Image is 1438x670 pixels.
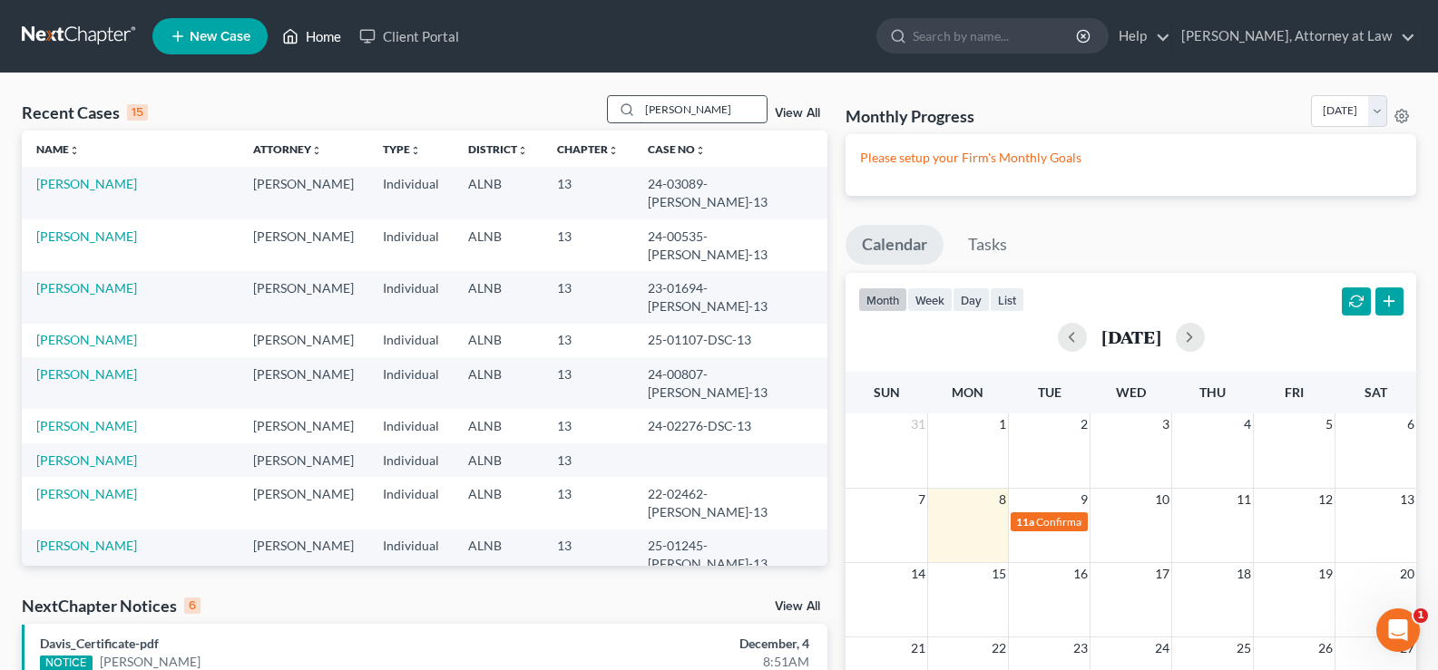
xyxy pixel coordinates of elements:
a: Client Portal [350,20,468,53]
h2: [DATE] [1101,327,1161,346]
span: 7 [916,489,927,510]
td: Individual [368,271,454,323]
a: [PERSON_NAME] [36,486,137,501]
td: 13 [543,324,633,357]
td: 22-02462-[PERSON_NAME]-13 [633,477,827,529]
td: 23-01694-[PERSON_NAME]-13 [633,271,827,323]
span: 24 [1153,637,1171,659]
i: unfold_more [410,145,421,156]
td: Individual [368,443,454,477]
a: Typeunfold_more [383,142,421,156]
span: Fri [1285,384,1304,400]
i: unfold_more [608,145,619,156]
td: 13 [543,219,633,271]
td: Individual [368,529,454,581]
td: [PERSON_NAME] [239,443,368,477]
span: 18 [1235,563,1253,585]
a: Nameunfold_more [36,142,80,156]
td: [PERSON_NAME] [239,357,368,409]
span: Sun [874,384,900,400]
div: December, 4 [565,635,809,653]
span: Tue [1038,384,1061,400]
a: Districtunfold_more [468,142,528,156]
a: Calendar [846,225,944,265]
td: ALNB [454,477,543,529]
td: Individual [368,477,454,529]
span: 2 [1079,413,1090,435]
button: week [907,287,953,312]
td: 13 [543,529,633,581]
span: Mon [952,384,983,400]
td: Individual [368,324,454,357]
td: ALNB [454,271,543,323]
td: 13 [543,357,633,409]
td: 13 [543,271,633,323]
a: [PERSON_NAME] [36,538,137,553]
span: 9 [1079,489,1090,510]
a: [PERSON_NAME] [36,418,137,433]
a: Help [1110,20,1170,53]
span: 3 [1160,413,1171,435]
span: 26 [1316,637,1335,659]
a: [PERSON_NAME] [36,452,137,468]
a: Tasks [952,225,1023,265]
td: 24-02276-DSC-13 [633,409,827,442]
span: 23 [1071,637,1090,659]
td: ALNB [454,167,543,218]
button: month [858,287,907,312]
span: 12 [1316,489,1335,510]
span: 11a [1016,515,1034,529]
span: 11 [1235,489,1253,510]
td: 24-03089-[PERSON_NAME]-13 [633,167,827,218]
button: day [953,287,990,312]
span: 16 [1071,563,1090,585]
td: Individual [368,409,454,442]
a: Attorneyunfold_more [253,142,322,156]
a: [PERSON_NAME] [36,366,137,382]
i: unfold_more [517,145,528,156]
h3: Monthly Progress [846,105,974,127]
td: 25-01107-DSC-13 [633,324,827,357]
td: 25-01245-[PERSON_NAME]-13 [633,529,827,581]
span: 4 [1242,413,1253,435]
i: unfold_more [695,145,706,156]
td: [PERSON_NAME] [239,219,368,271]
td: ALNB [454,443,543,477]
td: [PERSON_NAME] [239,271,368,323]
a: View All [775,600,820,613]
td: 13 [543,477,633,529]
td: Individual [368,167,454,218]
td: 24-00535-[PERSON_NAME]-13 [633,219,827,271]
span: 25 [1235,637,1253,659]
span: 6 [1405,413,1416,435]
a: [PERSON_NAME], Attorney at Law [1172,20,1415,53]
input: Search by name... [913,19,1079,53]
a: [PERSON_NAME] [36,176,137,191]
a: Case Nounfold_more [648,142,706,156]
a: [PERSON_NAME] [36,332,137,347]
button: list [990,287,1024,312]
td: 13 [543,443,633,477]
span: 14 [909,563,927,585]
td: 13 [543,167,633,218]
span: 15 [990,563,1008,585]
td: ALNB [454,219,543,271]
div: 15 [127,104,148,121]
span: 5 [1324,413,1335,435]
a: [PERSON_NAME] [36,280,137,296]
td: [PERSON_NAME] [239,529,368,581]
span: 19 [1316,563,1335,585]
span: 17 [1153,563,1171,585]
span: 31 [909,413,927,435]
iframe: Intercom live chat [1376,608,1420,652]
p: Please setup your Firm's Monthly Goals [860,149,1402,167]
div: NextChapter Notices [22,595,201,617]
span: Sat [1365,384,1387,400]
div: Recent Cases [22,102,148,123]
td: ALNB [454,324,543,357]
td: 24-00807-[PERSON_NAME]-13 [633,357,827,409]
td: 13 [543,409,633,442]
td: [PERSON_NAME] [239,409,368,442]
span: 10 [1153,489,1171,510]
span: Wed [1116,384,1146,400]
